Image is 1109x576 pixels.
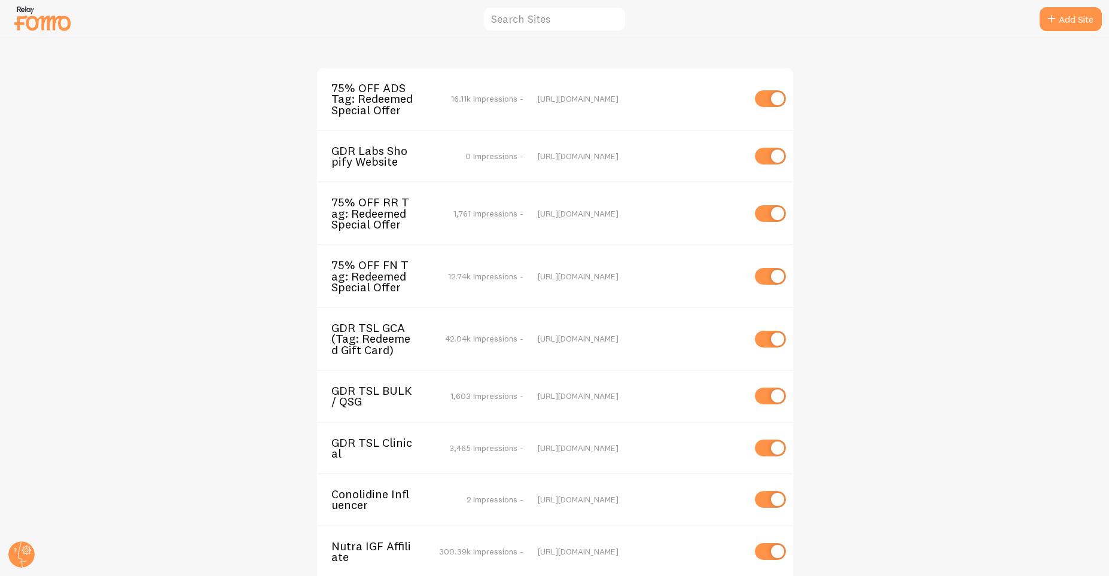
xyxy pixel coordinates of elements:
div: [URL][DOMAIN_NAME] [538,494,744,505]
span: 16.11k Impressions - [451,93,523,104]
div: [URL][DOMAIN_NAME] [538,208,744,219]
span: 1,761 Impressions - [453,208,523,219]
span: Nutra IGF Affiliate [331,541,428,563]
div: [URL][DOMAIN_NAME] [538,271,744,282]
div: [URL][DOMAIN_NAME] [538,151,744,161]
span: 0 Impressions - [465,151,523,161]
span: 3,465 Impressions - [449,443,523,453]
img: fomo-relay-logo-orange.svg [13,3,72,33]
div: [URL][DOMAIN_NAME] [538,546,744,557]
span: 12.74k Impressions - [448,271,523,282]
span: GDR TSL Clinical [331,437,428,459]
span: 2 Impressions - [467,494,523,505]
div: [URL][DOMAIN_NAME] [538,93,744,104]
span: 300.39k Impressions - [439,546,523,557]
span: 75% OFF RR Tag: Redeemed Special Offer [331,197,428,230]
span: GDR Labs Shopify Website [331,145,428,167]
span: GDR TSL GCA (Tag: Redeemed Gift Card) [331,322,428,355]
span: 42.04k Impressions - [445,333,523,344]
span: Conolidine Influencer [331,489,428,511]
div: [URL][DOMAIN_NAME] [538,443,744,453]
span: GDR TSL BULK / QSG [331,385,428,407]
div: [URL][DOMAIN_NAME] [538,391,744,401]
span: 1,603 Impressions - [450,391,523,401]
span: 75% OFF FN Tag: Redeemed Special Offer [331,260,428,292]
span: 75% OFF ADS Tag: Redeemed Special Offer [331,83,428,115]
div: [URL][DOMAIN_NAME] [538,333,744,344]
